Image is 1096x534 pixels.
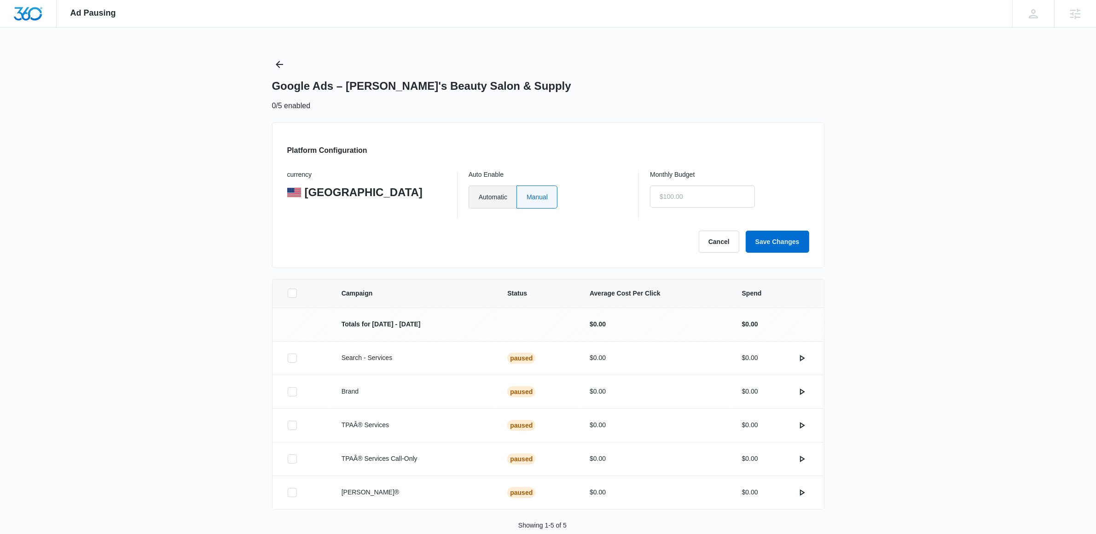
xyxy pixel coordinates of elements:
[590,319,720,329] p: $0.00
[507,420,535,431] div: Paused
[507,289,568,298] span: Status
[794,351,809,366] button: actions.activate
[699,231,739,253] button: Cancel
[742,387,758,396] p: $0.00
[516,186,557,209] label: Manual
[794,384,809,399] button: actions.activate
[590,353,720,363] p: $0.00
[342,454,486,464] p: TPAÂ® Services Call-Only
[507,386,535,397] div: Paused
[507,353,535,364] div: Paused
[590,289,720,298] span: Average Cost Per Click
[507,487,535,498] div: Paused
[742,319,758,329] p: $0.00
[794,485,809,500] button: actions.activate
[305,186,423,199] p: [GEOGRAPHIC_DATA]
[272,57,287,72] button: Back
[342,420,486,430] p: TPAÂ® Services
[342,387,486,396] p: Brand
[342,289,486,298] span: Campaign
[518,521,567,530] p: Showing 1-5 of 5
[70,8,116,18] span: Ad Pausing
[287,171,446,179] p: currency
[342,319,486,329] p: Totals for [DATE] - [DATE]
[590,488,720,497] p: $0.00
[590,387,720,396] p: $0.00
[742,420,758,430] p: $0.00
[342,353,486,363] p: Search - Services
[342,488,486,497] p: [PERSON_NAME]®
[794,418,809,433] button: actions.activate
[650,186,755,208] input: $100.00
[794,452,809,466] button: actions.activate
[650,171,809,179] p: Monthly Budget
[469,186,516,209] label: Automatic
[590,454,720,464] p: $0.00
[742,353,758,363] p: $0.00
[272,100,311,111] p: 0/5 enabled
[742,488,758,497] p: $0.00
[287,145,367,156] h3: Platform Configuration
[287,188,301,197] img: United States
[590,420,720,430] p: $0.00
[507,453,535,464] div: Paused
[742,454,758,464] p: $0.00
[742,289,809,298] span: Spend
[469,171,627,179] p: Auto Enable
[272,79,571,93] h1: Google Ads – [PERSON_NAME]'s Beauty Salon & Supply
[746,231,809,253] button: Save Changes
